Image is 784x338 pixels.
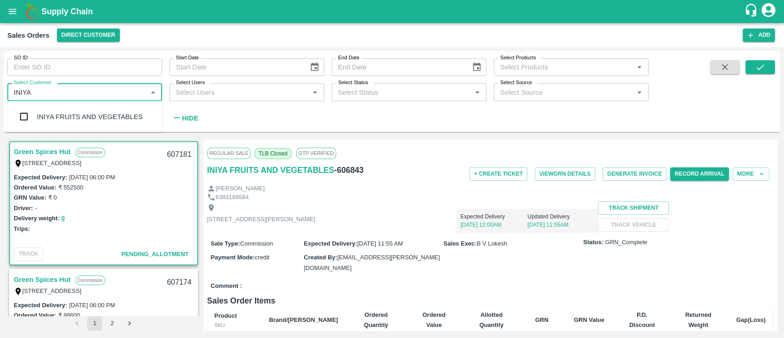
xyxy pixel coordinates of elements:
[14,302,67,309] label: Expected Delivery :
[760,2,777,21] div: account of current user
[215,184,265,193] p: [PERSON_NAME]
[338,54,359,62] label: End Date
[423,311,446,328] b: Ordered Value
[182,115,198,122] strong: Hide
[211,240,240,247] label: Sale Type :
[14,54,28,62] label: SO ID
[304,240,357,247] label: Expected Delivery :
[477,240,508,247] span: B V Lokesh
[364,311,388,328] b: Ordered Quantity
[69,302,115,309] label: [DATE] 06:00 PM
[14,215,60,222] label: Delivery weight:
[62,213,65,224] button: 0
[468,58,485,76] button: Choose date
[527,221,594,229] p: [DATE] 11:55AM
[75,275,105,285] p: Commission
[68,316,138,331] nav: pagination navigation
[122,316,137,331] button: Go to next page
[14,274,71,286] a: Green Spices Hut
[496,86,631,98] input: Select Source
[14,79,51,86] label: Select Customer
[603,167,666,181] button: Generate Invoice
[357,240,403,247] span: [DATE] 11:55 AM
[169,110,201,126] button: Hide
[211,282,242,291] label: Comment :
[309,86,321,98] button: Open
[744,3,760,20] div: customer-support
[214,312,237,319] b: Product
[629,311,655,328] b: P.D. Discount
[469,167,527,181] button: + Create Ticket
[574,316,604,323] b: GRN Value
[87,316,102,331] button: page 1
[35,205,37,212] label: -
[169,58,302,76] input: Start Date
[176,54,199,62] label: Start Date
[172,86,306,98] input: Select Users
[334,164,364,177] h6: - 606843
[535,167,595,181] button: ViewGRN Details
[479,311,504,328] b: Allotted Quantity
[304,254,337,261] label: Created By :
[733,167,769,181] button: More
[306,58,323,76] button: Choose date
[7,58,162,76] input: Enter SO ID
[211,254,255,261] label: Payment Mode :
[685,311,711,328] b: Returned Weight
[304,254,440,271] span: [EMAIL_ADDRESS][PERSON_NAME][DOMAIN_NAME]
[332,58,464,76] input: End Date
[23,160,82,166] label: [STREET_ADDRESS]
[121,251,189,258] span: Pending_Allotment
[471,86,483,98] button: Open
[254,148,292,159] span: TLB Closed
[296,148,336,159] span: OTP VERIFIED
[334,86,468,98] input: Select Status
[161,272,197,293] div: 607174
[48,194,57,201] label: ₹ 0
[207,148,251,159] span: Regular Sale
[10,86,144,98] input: Select Customer
[69,174,115,181] label: [DATE] 06:00 PM
[633,61,645,73] button: Open
[598,201,669,215] button: Track Shipment
[605,238,648,247] span: GRN_Complete
[14,184,56,191] label: Ordered Value:
[460,212,527,221] p: Expected Delivery
[58,312,80,319] label: ₹ 88600
[23,287,82,294] label: [STREET_ADDRESS]
[214,321,254,329] div: SKU
[207,164,334,177] a: INIYA FRUITS AND VEGETABLES
[255,254,270,261] span: credit
[37,112,142,122] div: INIYA FRUITS AND VEGETABLES
[105,316,119,331] button: Go to page 2
[240,240,273,247] span: Commission
[176,79,205,86] label: Select Users
[269,316,338,323] b: Brand/[PERSON_NAME]
[207,294,773,307] h6: Sales Order Items
[633,86,645,98] button: Open
[2,1,23,22] button: open drawer
[41,5,744,18] a: Supply Chain
[7,29,50,41] div: Sales Orders
[527,212,594,221] p: Updated Delivery
[14,146,71,158] a: Green Spices Hut
[583,238,604,247] label: Status:
[58,184,83,191] label: ₹ 552500
[14,205,33,212] label: Driver:
[147,86,159,98] button: Close
[743,29,775,42] button: Add
[338,79,368,86] label: Select Status
[14,312,56,319] label: Ordered Value:
[736,316,766,323] b: Gap(Loss)
[14,225,30,232] label: Trips:
[500,54,536,62] label: Select Products
[41,7,93,16] b: Supply Chain
[496,61,631,73] input: Select Products
[75,148,105,157] p: Commission
[670,167,729,181] button: Record Arrival
[460,221,527,229] p: [DATE] 12:00AM
[444,240,477,247] label: Sales Exec :
[215,193,248,202] p: 6383189584
[14,194,46,201] label: GRN Value:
